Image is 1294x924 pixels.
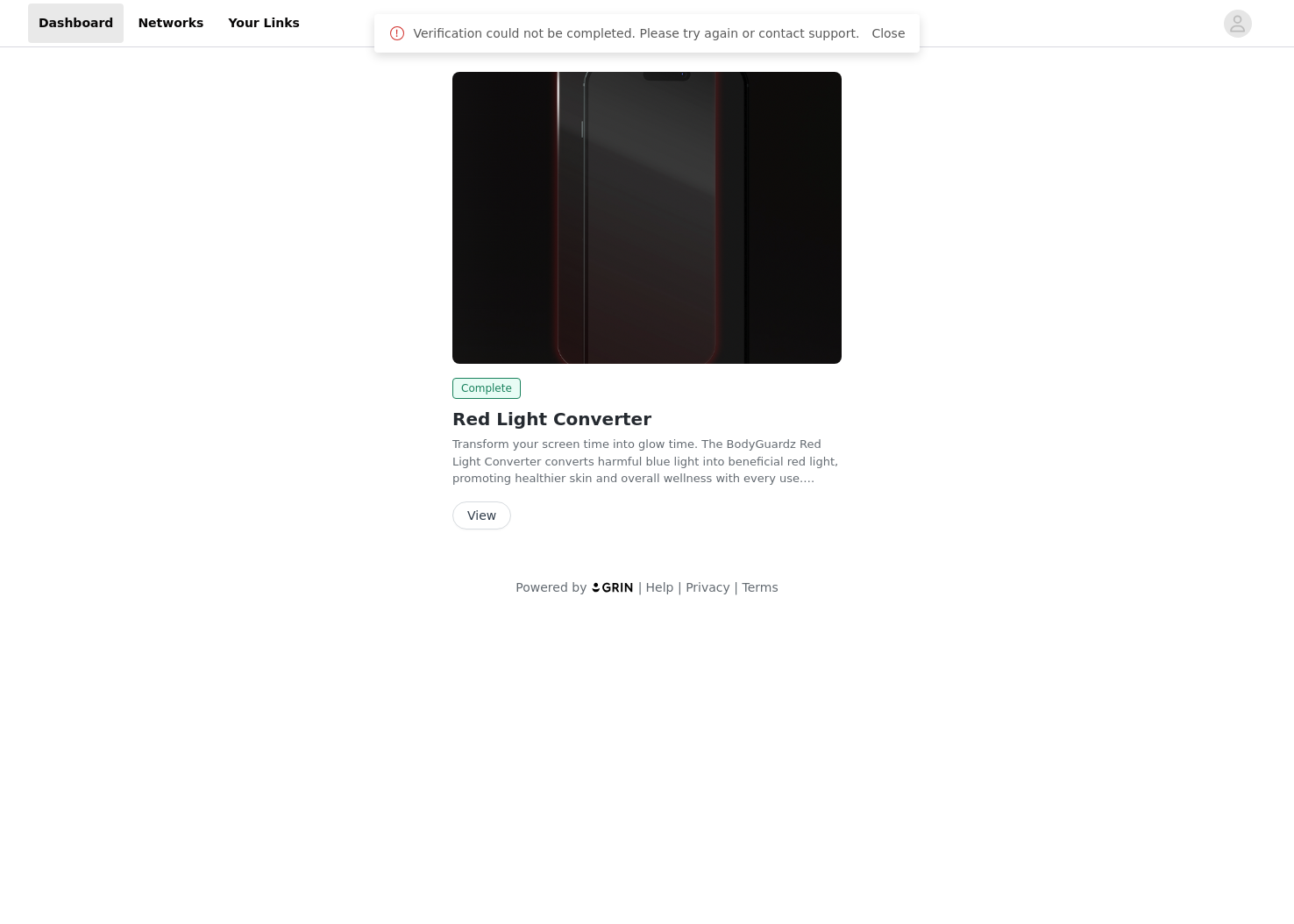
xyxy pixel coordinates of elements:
[452,72,842,364] img: BodyGuardz
[127,4,214,43] a: Networks
[678,580,682,594] span: |
[452,509,511,522] a: View
[452,501,511,530] button: View
[452,406,842,432] h2: Red Light Converter
[1229,10,1246,38] div: avatar
[686,580,730,594] a: Privacy
[646,580,674,594] a: Help
[217,4,310,43] a: Your Links
[452,436,842,487] p: Transform your screen time into glow time. The BodyGuardz Red Light Converter converts harmful bl...
[591,581,635,593] img: logo
[452,378,521,399] span: Complete
[742,580,778,594] a: Terms
[734,580,738,594] span: |
[413,25,859,43] span: Verification could not be completed. Please try again or contact support.
[638,580,643,594] span: |
[515,580,587,594] span: Powered by
[871,26,905,40] a: Close
[28,4,124,43] a: Dashboard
